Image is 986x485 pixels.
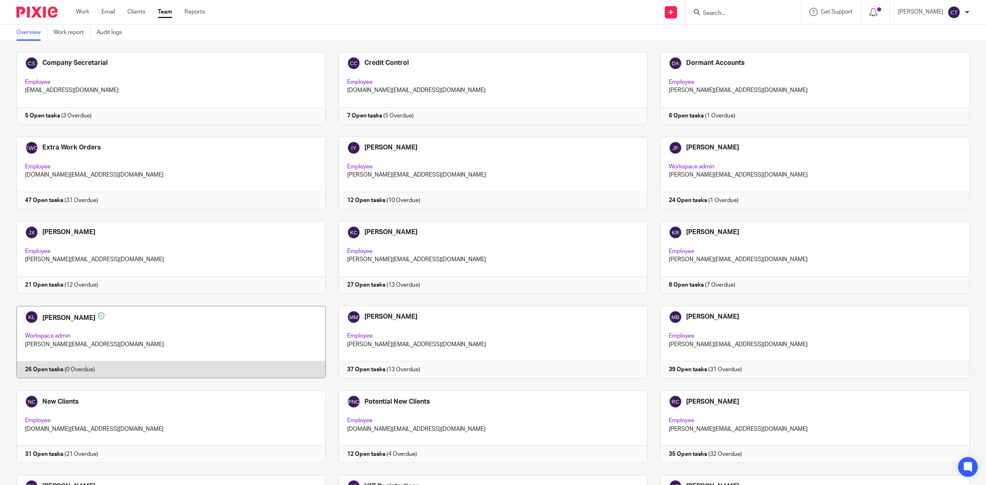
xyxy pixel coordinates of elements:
a: Overview [16,25,47,41]
a: Reports [184,8,205,16]
img: Pixie [16,7,58,18]
a: Audit logs [97,25,128,41]
a: Team [158,8,172,16]
input: Search [702,10,776,17]
a: Clients [127,8,145,16]
a: Email [101,8,115,16]
span: Get Support [821,9,852,15]
p: [PERSON_NAME] [898,8,943,16]
img: svg%3E [947,6,961,19]
a: Work [76,8,89,16]
a: Work report [53,25,90,41]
